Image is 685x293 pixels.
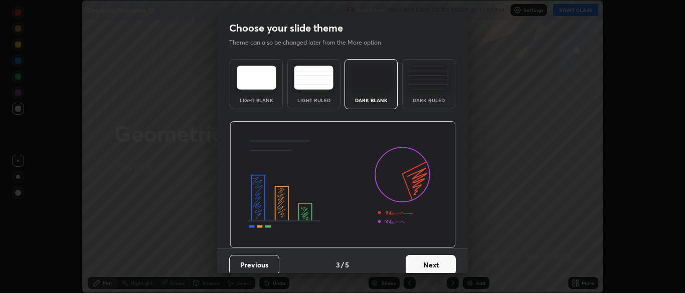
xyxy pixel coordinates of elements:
img: lightTheme.e5ed3b09.svg [237,66,276,90]
div: Dark Blank [351,98,391,103]
h2: Choose your slide theme [229,22,343,35]
div: Light Blank [236,98,276,103]
img: darkTheme.f0cc69e5.svg [352,66,391,90]
div: Dark Ruled [409,98,449,103]
img: lightRuledTheme.5fabf969.svg [294,66,333,90]
p: Theme can also be changed later from the More option [229,38,392,47]
h4: 5 [345,259,349,270]
div: Light Ruled [294,98,334,103]
img: darkThemeBanner.d06ce4a2.svg [230,121,456,248]
h4: / [341,259,344,270]
h4: 3 [336,259,340,270]
img: darkRuledTheme.de295e13.svg [409,66,448,90]
button: Next [406,255,456,275]
button: Previous [229,255,279,275]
